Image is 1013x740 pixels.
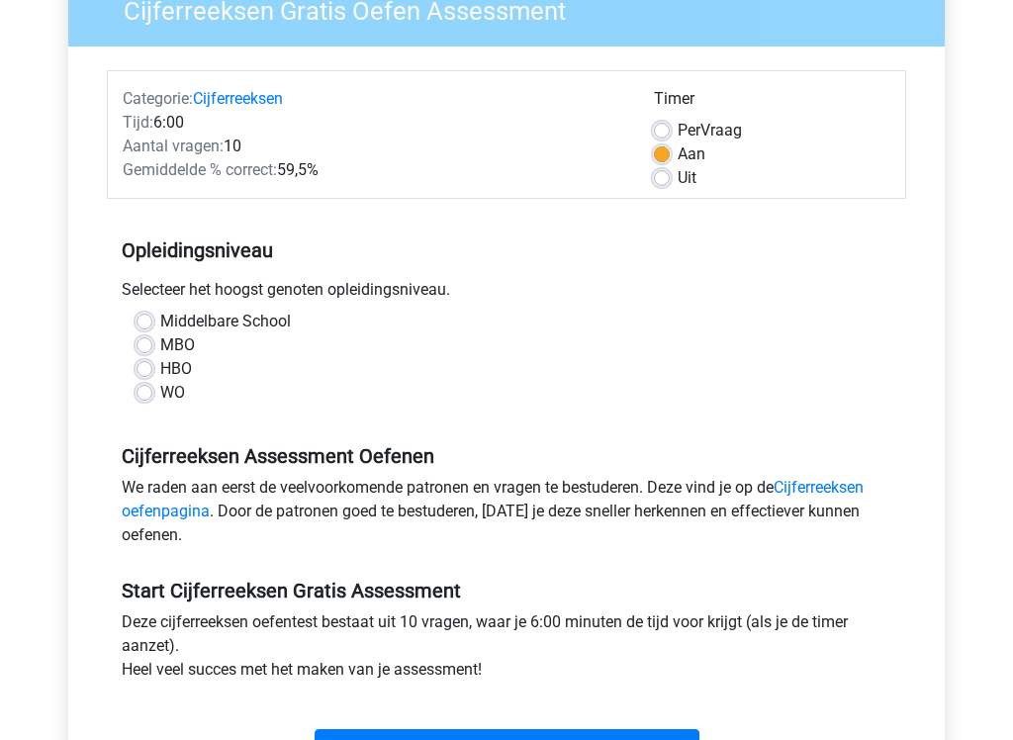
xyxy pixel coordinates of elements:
div: 6:00 [108,112,639,136]
div: Deze cijferreeksen oefentest bestaat uit 10 vragen, waar je 6:00 minuten de tijd voor krijgt (als... [107,611,906,691]
label: Aan [678,143,705,167]
label: WO [160,382,185,406]
span: Tijd: [123,114,153,133]
div: Selecteer het hoogst genoten opleidingsniveau. [107,279,906,311]
label: Vraag [678,120,742,143]
div: Timer [654,88,890,120]
label: HBO [160,358,192,382]
span: Per [678,122,700,140]
label: Uit [678,167,696,191]
h5: Start Cijferreeksen Gratis Assessment [122,580,891,603]
span: Gemiddelde % correct: [123,161,277,180]
div: 59,5% [108,159,639,183]
span: Aantal vragen: [123,138,224,156]
div: We raden aan eerst de veelvoorkomende patronen en vragen te bestuderen. Deze vind je op de . Door... [107,477,906,556]
label: MBO [160,334,195,358]
h5: Cijferreeksen Assessment Oefenen [122,445,891,469]
span: Categorie: [123,90,193,109]
h5: Opleidingsniveau [122,231,891,271]
div: 10 [108,136,639,159]
label: Middelbare School [160,311,291,334]
a: Cijferreeksen [193,90,283,109]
